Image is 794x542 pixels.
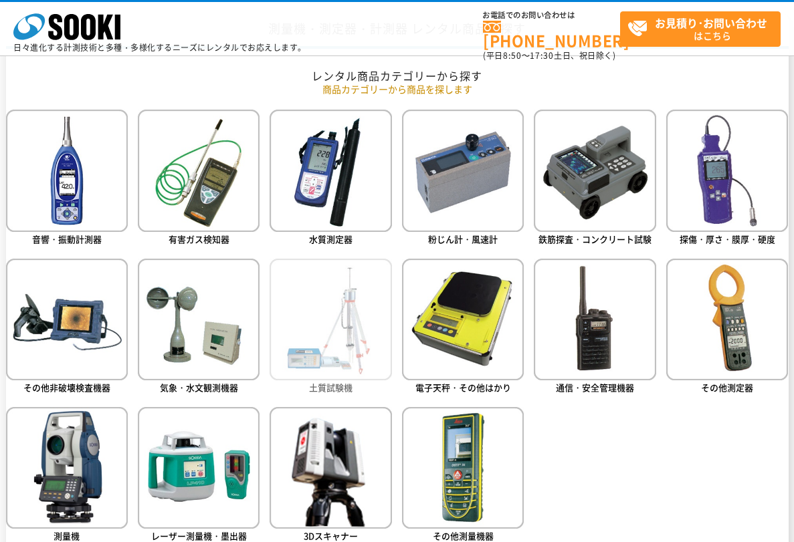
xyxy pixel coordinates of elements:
[620,11,781,47] a: お見積り･お問い合わせはこちら
[483,49,615,61] span: (平日 ～ 土日、祝日除く)
[151,529,247,542] span: レーザー測量機・墨出器
[627,12,780,45] span: はこちら
[6,82,789,96] p: 商品カテゴリーから商品を探します
[6,69,789,83] h2: レンタル商品カテゴリーから探す
[534,110,656,248] a: 鉄筋探査・コンクリート試験
[402,259,524,380] img: 電子天秤・その他はかり
[6,259,128,397] a: その他非破壊検査機器
[415,381,511,394] span: 電子天秤・その他はかり
[138,110,260,248] a: 有害ガス検知器
[556,381,634,394] span: 通信・安全管理機器
[534,259,656,380] img: 通信・安全管理機器
[6,259,128,380] img: その他非破壊検査機器
[534,259,656,397] a: 通信・安全管理機器
[666,110,788,248] a: 探傷・厚さ・膜厚・硬度
[483,21,620,48] a: [PHONE_NUMBER]
[304,529,358,542] span: 3Dスキャナー
[402,110,524,248] a: 粉じん計・風速計
[402,407,524,529] img: その他測量機器
[138,110,260,231] img: 有害ガス検知器
[433,529,494,542] span: その他測量機器
[6,407,128,529] img: 測量機
[270,259,391,380] img: 土質試験機
[534,110,656,231] img: 鉄筋探査・コンクリート試験
[428,233,498,245] span: 粉じん計・風速計
[6,110,128,248] a: 音響・振動計測器
[666,110,788,231] img: 探傷・厚さ・膜厚・硬度
[270,407,391,529] img: 3Dスキャナー
[138,259,260,397] a: 気象・水文観測機器
[503,49,522,61] span: 8:50
[309,233,353,245] span: 水質測定器
[530,49,554,61] span: 17:30
[655,15,767,31] strong: お見積り･お問い合わせ
[666,259,788,380] img: その他測定器
[23,381,110,394] span: その他非破壊検査機器
[538,233,652,245] span: 鉄筋探査・コンクリート試験
[169,233,229,245] span: 有害ガス検知器
[680,233,775,245] span: 探傷・厚さ・膜厚・硬度
[270,110,391,231] img: 水質測定器
[54,529,80,542] span: 測量機
[701,381,753,394] span: その他測定器
[270,110,391,248] a: 水質測定器
[13,43,306,51] p: 日々進化する計測技術と多種・多様化するニーズにレンタルでお応えします。
[402,259,524,397] a: 電子天秤・その他はかり
[270,259,391,397] a: 土質試験機
[32,233,102,245] span: 音響・振動計測器
[309,381,353,394] span: 土質試験機
[160,381,238,394] span: 気象・水文観測機器
[138,259,260,380] img: 気象・水文観測機器
[666,259,788,397] a: その他測定器
[483,11,620,19] span: お電話でのお問い合わせは
[138,407,260,529] img: レーザー測量機・墨出器
[6,110,128,231] img: 音響・振動計測器
[402,110,524,231] img: 粉じん計・風速計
